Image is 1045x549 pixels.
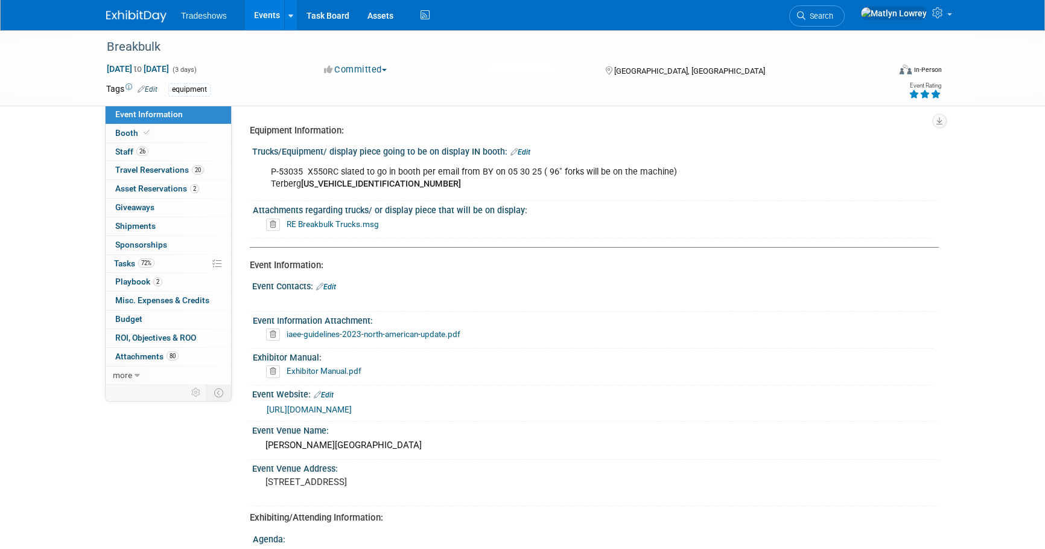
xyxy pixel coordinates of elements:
span: more [113,370,132,380]
a: Edit [314,391,334,399]
a: Delete attachment? [266,220,285,229]
a: Edit [138,85,157,94]
b: [US_VEHICLE_IDENTIFICATION_NUMBER] [301,179,461,189]
div: equipment [168,83,211,96]
a: Shipments [106,217,231,236]
a: Event Information [106,106,231,124]
span: (3 days) [171,66,197,74]
span: Budget [115,314,142,324]
span: Asset Reservations [115,184,199,193]
div: Trucks/Equipment/ display piece going to be on display IN booth: [252,143,939,158]
span: 2 [190,184,199,193]
span: Booth [115,128,152,138]
a: RE Breakbulk Trucks.msg [287,219,379,229]
span: Playbook [115,277,162,286]
a: Delete attachment? [266,367,285,376]
a: Search [789,5,845,27]
a: Edit [316,283,336,291]
td: Toggle Event Tabs [207,385,232,400]
div: Exhibitor Manual: [253,348,933,364]
div: Attachments regarding trucks/ or display piece that will be on display: [253,201,933,216]
a: Edit [510,148,530,156]
a: Delete attachment? [266,330,285,339]
a: Staff26 [106,143,231,161]
div: Event Venue Address: [252,460,939,475]
img: ExhibitDay [106,10,167,22]
td: Tags [106,83,157,97]
a: [URL][DOMAIN_NAME] [267,405,352,414]
div: Event Contacts: [252,277,939,293]
span: to [132,64,144,74]
span: 20 [192,165,204,175]
span: Misc. Expenses & Credits [115,295,209,305]
a: Asset Reservations2 [106,180,231,198]
span: Event Information [115,109,183,119]
span: Shipments [115,221,156,231]
span: Attachments [115,352,179,361]
a: Giveaways [106,199,231,217]
span: Giveaways [115,202,154,212]
a: Playbook2 [106,273,231,291]
span: 72% [138,258,154,268]
a: Booth [106,124,231,143]
a: Attachments80 [106,348,231,366]
a: more [106,367,231,385]
i: Booth reservation complete [144,129,150,136]
span: 2 [153,277,162,286]
a: Budget [106,310,231,329]
span: Search [805,11,833,21]
span: ROI, Objectives & ROO [115,333,196,342]
div: Exhibiting/Attending Information: [250,512,930,524]
span: Staff [115,147,148,156]
div: Event Website: [252,385,939,401]
img: Matlyn Lowrey [860,7,927,20]
img: Format-Inperson.png [900,65,912,74]
span: Tasks [114,258,154,268]
span: Sponsorships [115,240,167,249]
div: P-53035 X550RC slated to go in booth per email from BY on 05 30 25 ( 96" forks will be on the mac... [262,160,806,196]
div: Event Format [818,63,942,81]
a: Travel Reservations20 [106,161,231,179]
div: Event Venue Name: [252,422,939,437]
a: iaee-guidelines-2023-north-american-update.pdf [287,329,460,339]
span: 26 [136,147,148,156]
div: Event Rating [909,83,941,89]
span: [GEOGRAPHIC_DATA], [GEOGRAPHIC_DATA] [614,66,765,75]
a: Misc. Expenses & Credits [106,292,231,310]
a: ROI, Objectives & ROO [106,329,231,347]
a: Tasks72% [106,255,231,273]
div: Event Information Attachment: [253,312,933,327]
div: Breakbulk [103,36,871,58]
pre: [STREET_ADDRESS] [265,477,525,487]
div: [PERSON_NAME][GEOGRAPHIC_DATA] [261,436,930,455]
div: Equipment Information: [250,124,930,137]
span: 80 [167,352,179,361]
a: Exhibitor Manual.pdf [287,366,361,376]
div: In-Person [913,65,942,74]
td: Personalize Event Tab Strip [186,385,207,400]
button: Committed [320,63,392,76]
span: Tradeshows [181,11,227,21]
div: Agenda: [253,530,933,545]
span: Travel Reservations [115,165,204,175]
span: [DATE] [DATE] [106,63,170,74]
div: Event Information: [250,259,930,272]
a: Sponsorships [106,236,231,254]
